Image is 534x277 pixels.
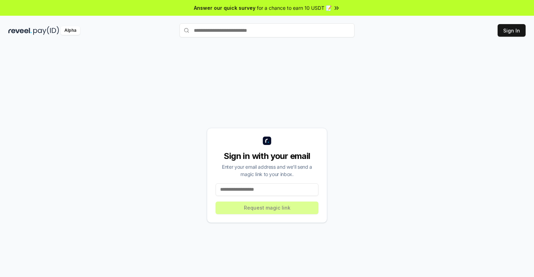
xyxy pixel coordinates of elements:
[33,26,59,35] img: pay_id
[216,163,318,178] div: Enter your email address and we’ll send a magic link to your inbox.
[8,26,32,35] img: reveel_dark
[61,26,80,35] div: Alpha
[216,151,318,162] div: Sign in with your email
[194,4,255,12] span: Answer our quick survey
[498,24,526,37] button: Sign In
[257,4,332,12] span: for a chance to earn 10 USDT 📝
[263,137,271,145] img: logo_small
